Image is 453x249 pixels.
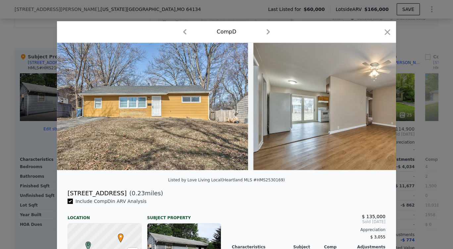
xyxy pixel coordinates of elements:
[73,199,149,204] span: Include Comp D in ARV Analysis
[116,231,125,241] span: •
[362,214,385,219] span: $ 135,000
[168,178,285,182] div: Listed by Love Living Local (Heartland MLS #HMS2530169)
[126,189,163,198] span: ( miles)
[232,227,385,232] div: Appreciation
[132,190,145,197] span: 0.23
[68,189,126,198] div: [STREET_ADDRESS]
[84,241,93,247] span: D
[68,210,142,220] div: Location
[57,43,248,170] img: Property Img
[253,43,444,170] img: Property Img
[84,241,88,245] div: D
[147,210,221,220] div: Subject Property
[116,233,120,237] div: •
[217,28,236,36] div: Comp D
[232,219,385,224] span: Sold [DATE]
[370,235,385,239] span: $ 3,055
